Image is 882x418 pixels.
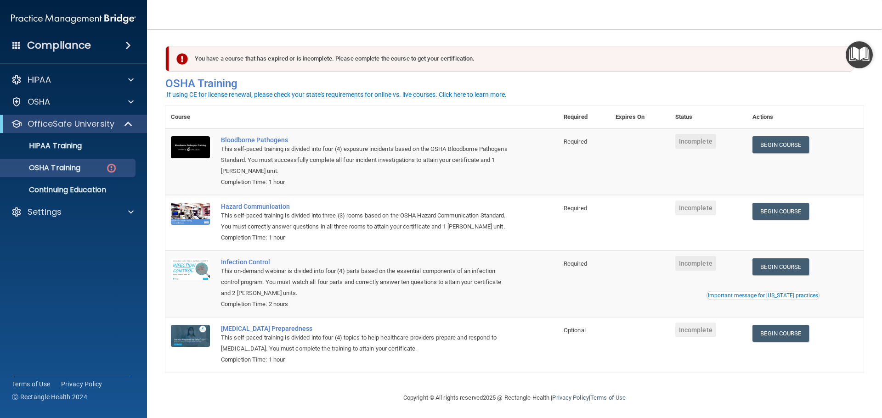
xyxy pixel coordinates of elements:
a: OSHA [11,96,134,107]
a: Begin Course [752,203,808,220]
div: Important message for [US_STATE] practices [708,293,818,298]
div: Completion Time: 2 hours [221,299,512,310]
p: Continuing Education [6,185,131,195]
h4: OSHA Training [165,77,864,90]
a: Begin Course [752,258,808,275]
th: Expires On [610,106,670,128]
div: Completion Time: 1 hour [221,354,512,365]
a: Privacy Policy [61,379,102,389]
button: If using CE for license renewal, please check your state's requirements for online vs. live cours... [165,90,508,99]
p: HIPAA Training [6,141,82,150]
div: This self-paced training is divided into four (4) topics to help healthcare providers prepare and... [221,332,512,354]
div: Completion Time: 1 hour [221,177,512,188]
a: HIPAA [11,74,134,85]
span: Incomplete [675,323,716,337]
div: Copyright © All rights reserved 2025 @ Rectangle Health | | [347,383,682,412]
span: Ⓒ Rectangle Health 2024 [12,392,87,401]
p: OfficeSafe University [28,118,114,129]
th: Course [165,106,215,128]
a: Terms of Use [12,379,50,389]
span: Required [564,205,587,212]
div: This self-paced training is divided into four (4) exposure incidents based on the OSHA Bloodborne... [221,144,512,177]
a: Begin Course [752,325,808,342]
span: Incomplete [675,201,716,215]
div: You have a course that has expired or is incomplete. Please complete the course to get your certi... [169,46,854,72]
div: Completion Time: 1 hour [221,232,512,243]
button: Read this if you are a dental practitioner in the state of CA [707,291,820,300]
th: Status [670,106,747,128]
a: Privacy Policy [552,394,588,401]
span: Incomplete [675,134,716,149]
a: Begin Course [752,136,808,153]
h4: Compliance [27,39,91,52]
a: Terms of Use [590,394,626,401]
p: OSHA [28,96,51,107]
div: This on-demand webinar is divided into four (4) parts based on the essential components of an inf... [221,266,512,299]
a: Hazard Communication [221,203,512,210]
a: Infection Control [221,258,512,266]
button: Open Resource Center [846,41,873,68]
a: Bloodborne Pathogens [221,136,512,144]
p: HIPAA [28,74,51,85]
img: PMB logo [11,10,136,28]
th: Actions [747,106,864,128]
th: Required [558,106,610,128]
span: Optional [564,327,586,334]
span: Incomplete [675,256,716,271]
p: Settings [28,206,62,217]
a: OfficeSafe University [11,118,133,129]
iframe: Drift Widget Chat Controller [723,353,871,390]
div: This self-paced training is divided into three (3) rooms based on the OSHA Hazard Communication S... [221,210,512,232]
span: Required [564,138,587,145]
a: [MEDICAL_DATA] Preparedness [221,325,512,332]
span: Required [564,260,587,267]
img: exclamation-circle-solid-danger.72ef9ffc.png [176,53,188,65]
p: OSHA Training [6,163,80,173]
img: danger-circle.6113f641.png [106,162,117,174]
div: If using CE for license renewal, please check your state's requirements for online vs. live cours... [167,91,507,98]
a: Settings [11,206,134,217]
